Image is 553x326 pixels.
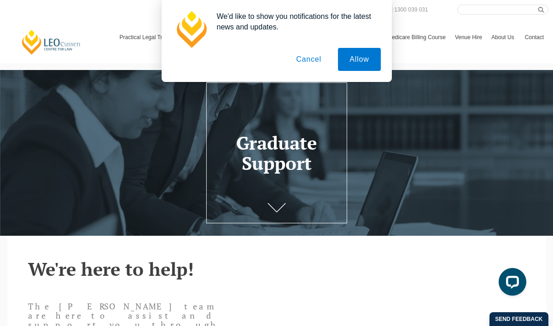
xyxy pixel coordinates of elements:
[338,48,380,71] button: Allow
[210,11,381,32] div: We'd like to show you notifications for the latest news and updates.
[285,48,333,71] button: Cancel
[491,264,530,303] iframe: LiveChat chat widget
[28,259,525,279] h2: We're here to help!
[210,133,343,173] h1: Graduate Support
[173,11,210,48] img: notification icon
